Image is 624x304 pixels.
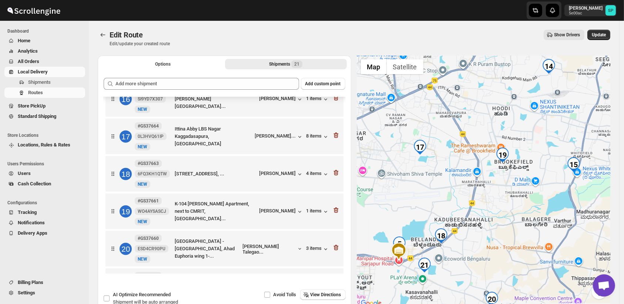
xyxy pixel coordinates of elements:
[138,123,159,129] b: #GS37664
[392,237,407,251] div: 5
[301,78,345,90] button: Add custom point
[105,156,343,192] div: 18#GS376636FQ3KH1QTWNEW[STREET_ADDRESS], ...[PERSON_NAME]4 items
[18,69,48,75] span: Local Delivery
[306,245,329,253] button: 3 items
[569,11,603,16] p: 5e00ac
[18,171,31,176] span: Users
[115,78,299,90] input: Add more shipment
[259,171,303,178] button: [PERSON_NAME]
[120,93,132,105] div: 16
[18,103,46,109] span: Store PickUp
[138,208,166,214] span: WO4AYSASCJ
[417,258,432,272] div: 21
[98,72,351,277] div: Selected Shipments
[566,157,581,172] div: 15
[18,59,39,64] span: All Orders
[269,60,302,68] div: Shipments
[387,59,423,74] button: Show satellite imagery
[138,257,147,262] span: NEW
[569,5,603,11] p: [PERSON_NAME]
[4,87,85,98] button: Routes
[138,182,147,187] span: NEW
[18,48,38,54] span: Analytics
[4,218,85,228] button: Notifications
[311,292,341,298] span: View Directions
[305,81,341,87] span: Add custom point
[105,194,343,229] div: 19#GS37661WO4AYSASCJNEWK-104 [PERSON_NAME] Apartment, next to CMRIT, [GEOGRAPHIC_DATA]...[PERSON_...
[4,228,85,238] button: Delivery Apps
[243,244,297,255] div: [PERSON_NAME] Talegao...
[138,96,163,102] span: SI9YD7X307
[255,133,303,141] button: [PERSON_NAME]...
[413,140,427,155] div: 17
[175,88,256,110] div: Bus Depot, [GEOGRAPHIC_DATA], [PERSON_NAME][GEOGRAPHIC_DATA]...
[18,290,35,295] span: Settings
[105,231,343,267] div: 20#GS37660ESD4CR90PUNEW[GEOGRAPHIC_DATA] - [GEOGRAPHIC_DATA], Ahad Euphoria wing 1-...[PERSON_NAM...
[259,96,303,103] button: [PERSON_NAME]
[102,59,224,69] button: All Route Options
[175,170,256,178] div: [STREET_ADDRESS], ...
[175,125,252,148] div: Ittina Abby LBS Nagar Kaggadasapura, [GEOGRAPHIC_DATA]
[605,5,616,16] span: Sulakshana Pundle
[18,280,43,285] span: Billing Plans
[300,290,346,300] button: View Directions
[175,200,256,222] div: K-104 [PERSON_NAME] Apartment, next to CMRIT, [GEOGRAPHIC_DATA]...
[554,32,580,38] span: Show Drivers
[4,179,85,189] button: Cash Collection
[495,148,510,162] div: 19
[18,230,47,236] span: Delivery Apps
[587,30,610,40] button: Update
[120,168,132,180] div: 18
[138,198,159,204] b: #GS37661
[544,30,584,40] button: Show Drivers
[138,144,147,149] span: NEW
[120,243,132,255] div: 20
[7,200,85,206] span: Configurations
[7,28,85,34] span: Dashboard
[6,1,61,20] img: ScrollEngine
[306,96,329,103] button: 1 items
[138,107,147,112] span: NEW
[274,292,296,297] span: Avoid Tolls
[306,208,329,215] button: 1 items
[608,8,613,13] text: SP
[28,90,43,95] span: Routes
[18,38,30,43] span: Home
[139,292,171,297] span: Recommended
[4,46,85,56] button: Analytics
[105,119,343,154] div: 17#GS376640L3HVQ61IPNEWIttina Abby LBS Nagar Kaggadasapura, [GEOGRAPHIC_DATA][PERSON_NAME]...8 items
[7,161,85,167] span: Users Permissions
[306,171,329,178] button: 4 items
[259,208,303,215] button: [PERSON_NAME]
[294,61,299,67] span: 21
[18,220,45,225] span: Notifications
[564,4,617,16] button: User menu
[18,209,37,215] span: Tracking
[4,56,85,67] button: All Orders
[18,142,70,148] span: Locations, Rules & Rates
[175,238,240,260] div: [GEOGRAPHIC_DATA] - [GEOGRAPHIC_DATA], Ahad Euphoria wing 1-...
[243,244,303,255] button: [PERSON_NAME] Talegao...
[225,59,346,69] button: Selected Shipments
[4,140,85,150] button: Locations, Rules & Rates
[592,284,607,299] button: Map camera controls
[4,36,85,46] button: Home
[138,161,159,166] b: #GS37663
[110,41,170,47] p: Edit/update your created route
[18,113,56,119] span: Standard Shipping
[138,246,165,252] span: ESD4CR90PU
[105,81,343,117] div: 16#CP6422SI9YD7X307NEWBus Depot, [GEOGRAPHIC_DATA], [PERSON_NAME][GEOGRAPHIC_DATA]...[PERSON_NAME...
[306,133,329,141] button: 8 items
[361,59,387,74] button: Show street map
[434,228,449,243] div: 18
[138,133,164,139] span: 0L3HVQ61IP
[105,268,343,304] div: 21#GS37658ABNHPBSOLTNEWMKB Green View Kaikondrahalli, [STREET_ADDRESS]...[PERSON_NAME]2 items
[138,236,159,241] b: #GS37660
